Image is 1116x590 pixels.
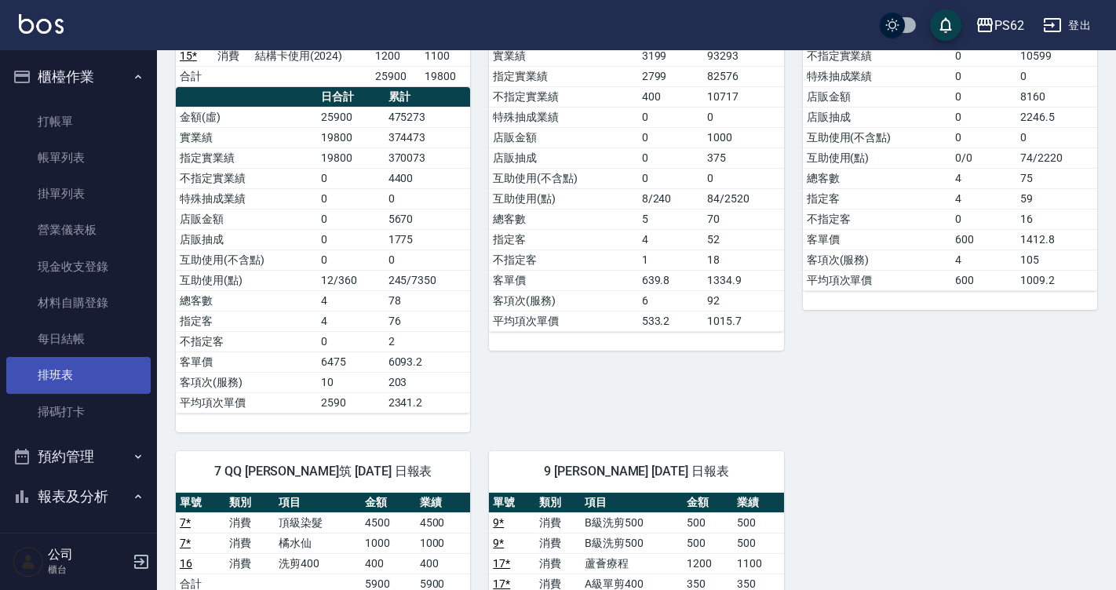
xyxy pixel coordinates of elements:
a: 營業儀表板 [6,212,151,248]
th: 日合計 [317,87,384,107]
td: 合計 [176,66,213,86]
td: 平均項次單價 [803,270,951,290]
img: Logo [19,14,64,34]
td: 600 [951,229,1017,249]
td: 6093.2 [385,351,471,372]
td: 店販金額 [176,209,317,229]
td: 0 [638,107,704,127]
td: 52 [703,229,784,249]
td: 客單價 [176,351,317,372]
td: 消費 [535,533,581,553]
th: 單號 [176,493,225,513]
td: 不指定實業績 [176,168,317,188]
td: 18 [703,249,784,270]
th: 業績 [416,493,471,513]
td: 1334.9 [703,270,784,290]
td: 客項次(服務) [803,249,951,270]
th: 金額 [361,493,416,513]
button: PS62 [969,9,1030,42]
td: 4500 [416,512,471,533]
td: 2799 [638,66,704,86]
td: 400 [416,553,471,574]
td: 總客數 [803,168,951,188]
td: 指定客 [176,311,317,331]
th: 單號 [489,493,534,513]
td: 1100 [421,46,470,66]
a: 掃碼打卡 [6,394,151,430]
td: 金額(虛) [176,107,317,127]
td: 245/7350 [385,270,471,290]
td: 不指定客 [803,209,951,229]
a: 材料自購登錄 [6,285,151,321]
td: 4 [951,249,1017,270]
td: 1000 [703,127,784,147]
td: 結構卡使用(2024) [251,46,372,66]
td: 客單價 [803,229,951,249]
td: 0 [317,229,384,249]
td: 特殊抽成業績 [489,107,637,127]
td: 5 [638,209,704,229]
td: 84/2520 [703,188,784,209]
td: 實業績 [489,46,637,66]
td: 0 [638,168,704,188]
td: 4500 [361,512,416,533]
button: 報表及分析 [6,476,151,517]
td: 實業績 [176,127,317,147]
td: 374473 [385,127,471,147]
td: 6 [638,290,704,311]
th: 金額 [683,493,733,513]
td: 0 [317,188,384,209]
a: 打帳單 [6,104,151,140]
td: 消費 [225,512,275,533]
td: 1200 [371,46,421,66]
td: 客單價 [489,270,637,290]
td: 1009.2 [1016,270,1097,290]
td: 0 [703,107,784,127]
td: 10717 [703,86,784,107]
td: 互助使用(不含點) [176,249,317,270]
td: 0 [951,209,1017,229]
td: 25900 [371,66,421,86]
td: 不指定實業績 [489,86,637,107]
td: 1100 [733,553,783,574]
td: 1000 [361,533,416,553]
a: 現金收支登錄 [6,249,151,285]
th: 累計 [385,87,471,107]
td: 消費 [535,553,581,574]
td: 特殊抽成業績 [803,66,951,86]
td: 總客數 [489,209,637,229]
td: 400 [638,86,704,107]
td: 店販抽成 [803,107,951,127]
td: 500 [733,533,783,553]
td: 指定客 [489,229,637,249]
td: 59 [1016,188,1097,209]
td: 12/360 [317,270,384,290]
td: 8160 [1016,86,1097,107]
td: 105 [1016,249,1097,270]
h5: 公司 [48,547,128,563]
td: 0 [1016,127,1097,147]
td: 店販抽成 [176,229,317,249]
td: 消費 [225,533,275,553]
td: 0 [385,249,471,270]
td: 92 [703,290,784,311]
td: 19800 [317,127,384,147]
td: 76 [385,311,471,331]
img: Person [13,546,44,577]
td: 10 [317,372,384,392]
td: 0 [951,66,1017,86]
td: 1000 [416,533,471,553]
span: 7 QQ [PERSON_NAME]筑 [DATE] 日報表 [195,464,451,479]
table: a dense table [176,87,470,413]
td: 600 [951,270,1017,290]
td: 互助使用(點) [489,188,637,209]
td: 0 [951,46,1017,66]
td: 5670 [385,209,471,229]
td: 4 [317,311,384,331]
td: B級洗剪500 [581,533,683,553]
a: 帳單列表 [6,140,151,176]
td: 475273 [385,107,471,127]
td: 1775 [385,229,471,249]
td: 0 [317,168,384,188]
td: 客項次(服務) [489,290,637,311]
